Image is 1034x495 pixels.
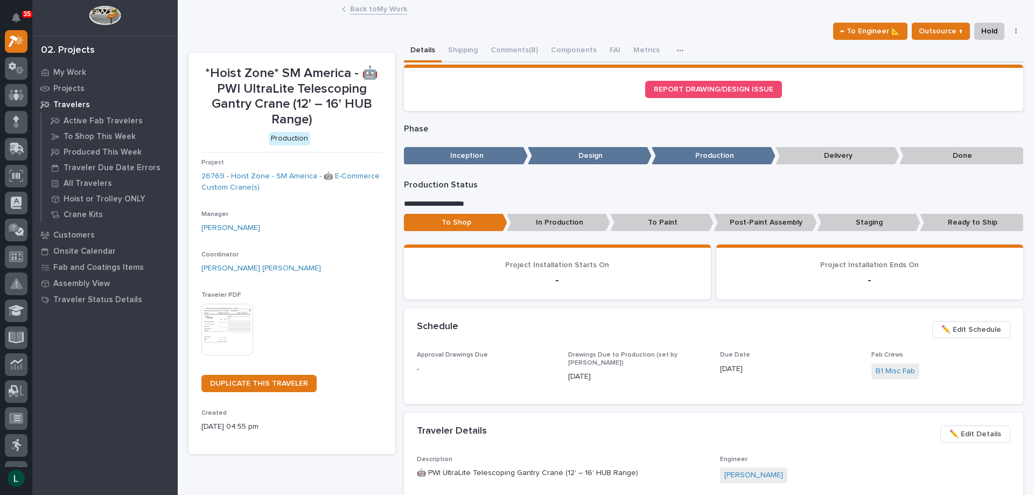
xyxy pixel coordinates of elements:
[544,40,603,62] button: Components
[645,81,782,98] a: REPORT DRAWING/DESIGN ISSUE
[417,321,458,333] h2: Schedule
[5,6,27,29] button: Notifications
[442,40,484,62] button: Shipping
[720,456,747,463] span: Engineer
[932,321,1010,338] button: ✏️ Edit Schedule
[64,210,103,220] p: Crane Kits
[201,292,241,298] span: Traveler PDF
[41,45,95,57] div: 02. Projects
[201,66,382,128] p: *Hoist Zone* SM America - 🤖 PWI UltraLite Telescoping Gantry Crane (12' – 16' HUB Range)
[840,25,900,38] span: ← To Engineer 📐
[949,428,1001,441] span: ✏️ Edit Details
[32,227,178,243] a: Customers
[817,214,920,232] p: Staging
[724,470,783,481] a: [PERSON_NAME]
[41,176,178,191] a: All Travelers
[610,214,714,232] p: To Paint
[720,364,859,375] p: [DATE]
[484,40,544,62] button: Comments (8)
[64,179,112,189] p: All Travelers
[64,163,160,173] p: Traveler Due Date Errors
[89,5,121,25] img: Workspace Logo
[404,124,1024,134] p: Phase
[912,23,970,40] button: Outsource ↑
[201,159,224,166] span: Project
[729,274,1010,287] p: -
[833,23,907,40] button: ← To Engineer 📐
[64,194,145,204] p: Hoist or Trolley ONLY
[13,13,27,30] div: Notifications35
[41,113,178,128] a: Active Fab Travelers
[41,191,178,206] a: Hoist or Trolley ONLY
[603,40,627,62] button: FAI
[32,80,178,96] a: Projects
[505,261,609,269] span: Project Installation Starts On
[201,421,382,433] p: [DATE] 04:55 pm
[654,86,773,93] span: REPORT DRAWING/DESIGN ISSUE
[941,323,1001,336] span: ✏️ Edit Schedule
[64,116,143,126] p: Active Fab Travelers
[64,132,136,142] p: To Shop This Week
[201,263,321,274] a: [PERSON_NAME] [PERSON_NAME]
[404,147,528,165] p: Inception
[32,243,178,259] a: Onsite Calendar
[528,147,652,165] p: Design
[974,23,1004,40] button: Hold
[53,263,144,273] p: Fab and Coatings Items
[53,100,90,110] p: Travelers
[507,214,610,232] p: In Production
[24,10,31,18] p: 35
[417,364,556,375] p: -
[404,180,1024,190] p: Production Status
[876,366,915,377] a: B1 Misc Fab
[775,147,899,165] p: Delivery
[201,222,260,234] a: [PERSON_NAME]
[201,252,239,258] span: Coordinator
[41,160,178,175] a: Traveler Due Date Errors
[53,84,85,94] p: Projects
[32,259,178,275] a: Fab and Coatings Items
[404,40,442,62] button: Details
[417,456,452,463] span: Description
[32,64,178,80] a: My Work
[64,148,142,157] p: Produced This Week
[201,375,317,392] a: DUPLICATE THIS TRAVELER
[627,40,666,62] button: Metrics
[350,2,407,15] a: Back toMy Work
[5,467,27,490] button: users-avatar
[568,371,707,382] p: [DATE]
[652,147,775,165] p: Production
[41,207,178,222] a: Crane Kits
[417,352,488,358] span: Approval Drawings Due
[32,96,178,113] a: Travelers
[53,279,110,289] p: Assembly View
[210,380,308,387] span: DUPLICATE THIS TRAVELER
[32,291,178,308] a: Traveler Status Details
[53,247,116,256] p: Onsite Calendar
[404,214,507,232] p: To Shop
[417,274,698,287] p: -
[53,295,142,305] p: Traveler Status Details
[568,352,677,366] span: Drawings Due to Production (set by [PERSON_NAME])
[201,410,227,416] span: Created
[981,25,997,38] span: Hold
[940,426,1010,443] button: ✏️ Edit Details
[920,214,1023,232] p: Ready to Ship
[820,261,919,269] span: Project Installation Ends On
[32,275,178,291] a: Assembly View
[871,352,903,358] span: Fab Crews
[41,144,178,159] a: Produced This Week
[714,214,817,232] p: Post-Paint Assembly
[269,132,310,145] div: Production
[201,171,382,193] a: 26769 - Hoist Zone - SM America - 🤖 E-Commerce Custom Crane(s)
[417,426,487,437] h2: Traveler Details
[53,231,95,240] p: Customers
[417,468,707,479] p: 🤖 PWI UltraLite Telescoping Gantry Crane (12' – 16' HUB Range)
[919,25,963,38] span: Outsource ↑
[899,147,1023,165] p: Done
[201,211,228,218] span: Manager
[41,129,178,144] a: To Shop This Week
[720,352,750,358] span: Due Date
[53,68,86,78] p: My Work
